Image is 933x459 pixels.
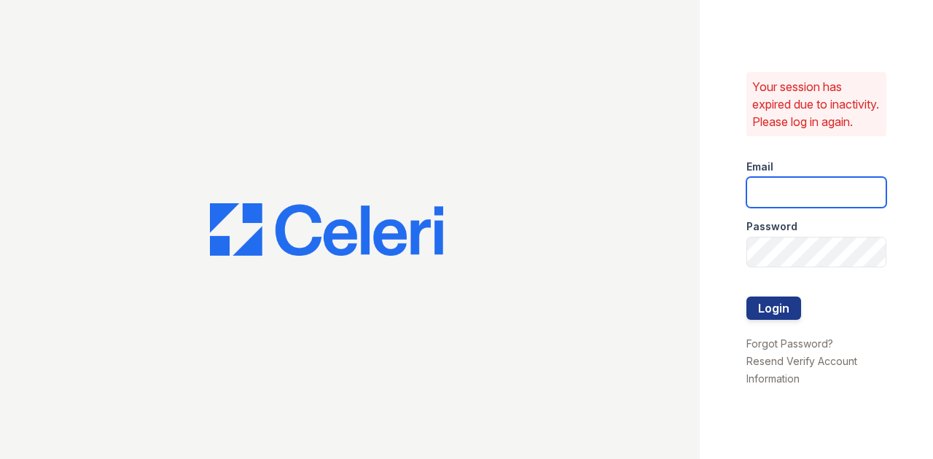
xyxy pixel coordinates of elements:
img: CE_Logo_Blue-a8612792a0a2168367f1c8372b55b34899dd931a85d93a1a3d3e32e68fde9ad4.png [210,203,443,256]
button: Login [746,297,801,320]
a: Forgot Password? [746,337,833,350]
p: Your session has expired due to inactivity. Please log in again. [752,78,881,130]
label: Email [746,160,773,174]
a: Resend Verify Account Information [746,355,857,385]
label: Password [746,219,797,234]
